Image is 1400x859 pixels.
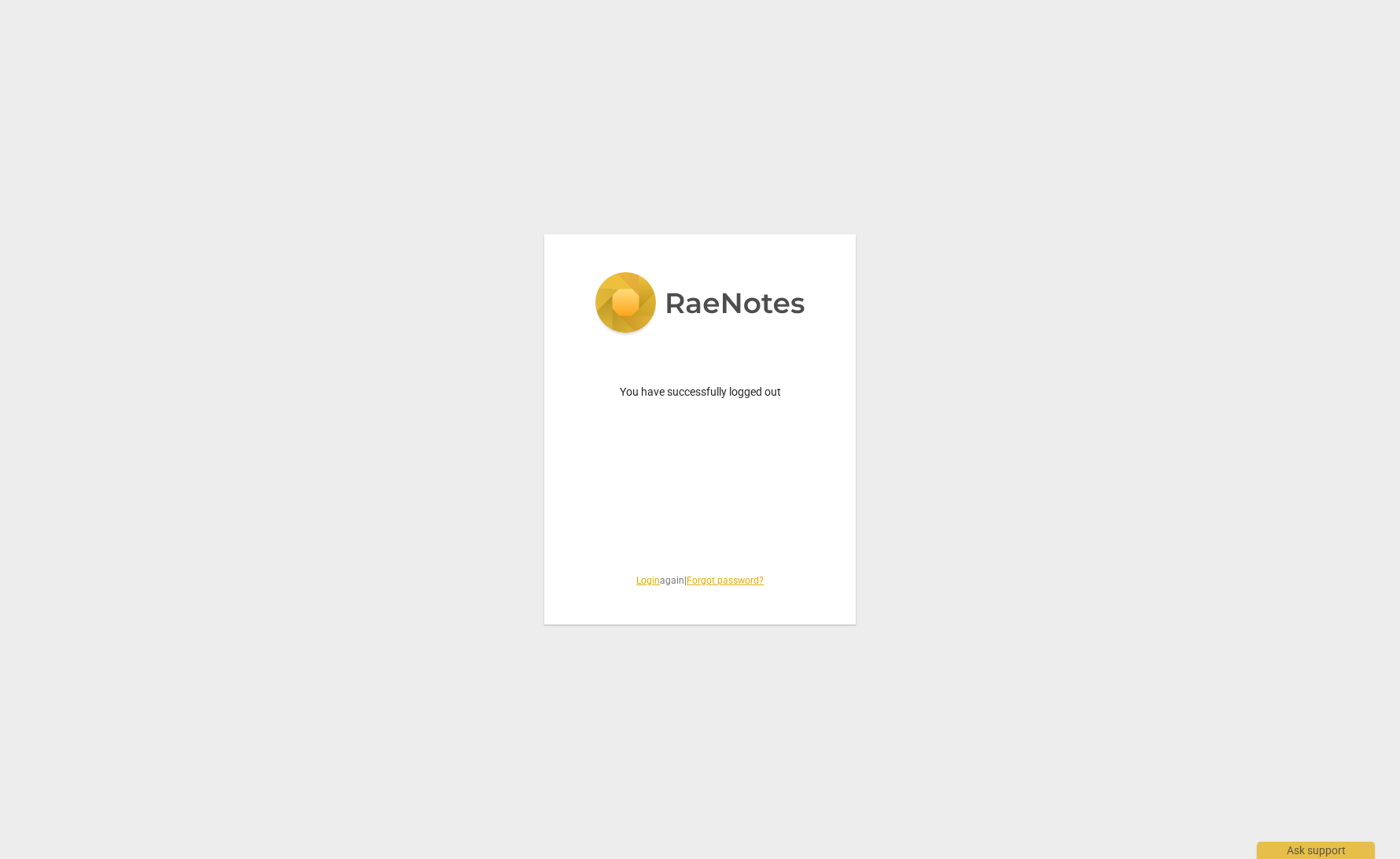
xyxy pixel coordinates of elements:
a: Login [636,575,660,586]
a: Forgot password? [687,575,764,586]
span: again | [582,574,818,588]
p: You have successfully logged out [582,384,818,400]
img: 5ac2273c67554f335776073100b6d88f.svg [595,272,805,337]
div: Ask support [1257,842,1375,859]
